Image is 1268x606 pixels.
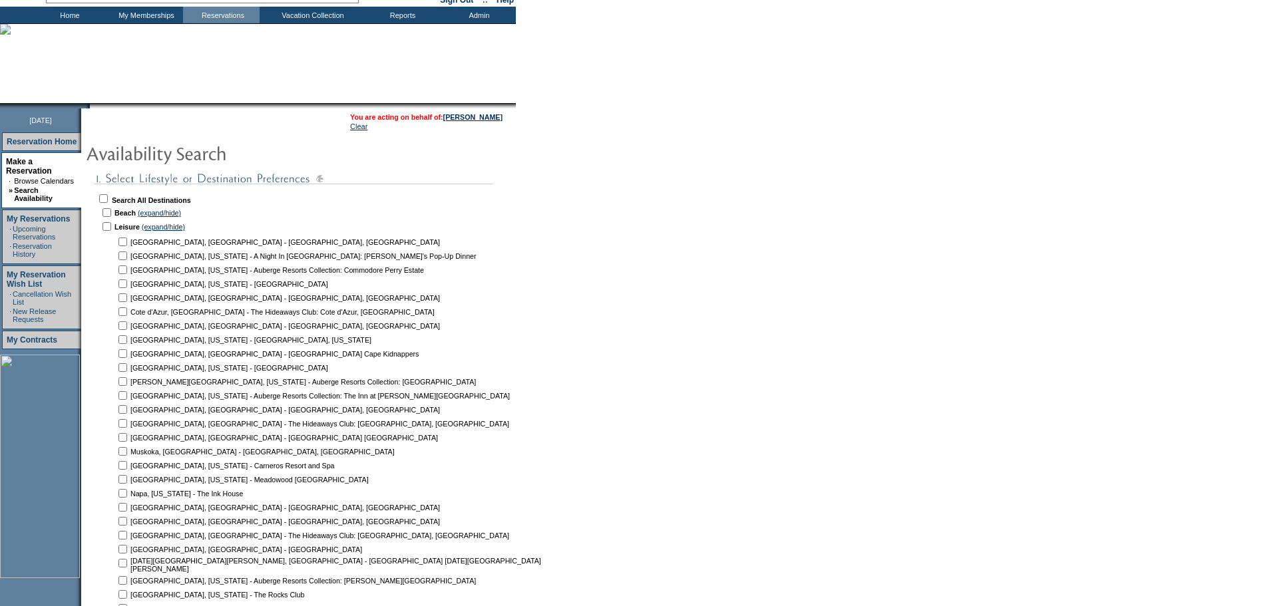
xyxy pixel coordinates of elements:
img: promoShadowLeftCorner.gif [85,103,90,108]
a: [PERSON_NAME] [443,113,503,121]
td: Reservations [183,7,260,23]
td: [GEOGRAPHIC_DATA], [US_STATE] - Auberge Resorts Collection: [PERSON_NAME][GEOGRAPHIC_DATA] [130,574,583,587]
td: My Memberships [106,7,183,23]
td: [GEOGRAPHIC_DATA], [GEOGRAPHIC_DATA] - [GEOGRAPHIC_DATA], [GEOGRAPHIC_DATA] [130,403,583,416]
td: Cote d'Azur, [GEOGRAPHIC_DATA] - The Hideaways Club: Cote d'Azur, [GEOGRAPHIC_DATA] [130,305,583,318]
a: My Reservation Wish List [7,270,66,289]
td: [GEOGRAPHIC_DATA], [US_STATE] - Auberge Resorts Collection: Commodore Perry Estate [130,263,583,276]
td: [GEOGRAPHIC_DATA], [GEOGRAPHIC_DATA] - The Hideaways Club: [GEOGRAPHIC_DATA], [GEOGRAPHIC_DATA] [130,417,583,430]
a: Make a Reservation [6,157,52,176]
td: Vacation Collection [260,7,363,23]
td: [GEOGRAPHIC_DATA], [US_STATE] - [GEOGRAPHIC_DATA] [130,277,583,290]
a: My Reservations [7,214,70,224]
td: [GEOGRAPHIC_DATA], [GEOGRAPHIC_DATA] - [GEOGRAPHIC_DATA], [GEOGRAPHIC_DATA] [130,291,583,304]
td: [GEOGRAPHIC_DATA], [US_STATE] - Auberge Resorts Collection: The Inn at [PERSON_NAME][GEOGRAPHIC_D... [130,389,583,402]
a: Cancellation Wish List [13,290,71,306]
td: · [9,225,11,241]
a: New Release Requests [13,307,56,323]
td: Admin [439,7,516,23]
a: (expand/hide) [138,209,181,217]
td: [GEOGRAPHIC_DATA], [GEOGRAPHIC_DATA] - [GEOGRAPHIC_DATA], [GEOGRAPHIC_DATA] [130,515,583,528]
td: [GEOGRAPHIC_DATA], [GEOGRAPHIC_DATA] - [GEOGRAPHIC_DATA], [GEOGRAPHIC_DATA] [130,235,583,248]
b: Leisure [114,223,140,231]
a: Clear [350,122,367,130]
td: [GEOGRAPHIC_DATA], [US_STATE] - [GEOGRAPHIC_DATA] [130,361,583,374]
a: (expand/hide) [142,223,185,231]
td: [GEOGRAPHIC_DATA], [US_STATE] - The Rocks Club [130,588,583,601]
td: [GEOGRAPHIC_DATA], [GEOGRAPHIC_DATA] - The Hideaways Club: [GEOGRAPHIC_DATA], [GEOGRAPHIC_DATA] [130,529,583,541]
td: · [9,177,13,185]
td: [GEOGRAPHIC_DATA], [GEOGRAPHIC_DATA] - [GEOGRAPHIC_DATA] Cape Kidnappers [130,347,583,360]
td: [GEOGRAPHIC_DATA], [GEOGRAPHIC_DATA] - [GEOGRAPHIC_DATA], [GEOGRAPHIC_DATA] [130,319,583,332]
b: Search All Destinations [112,196,191,204]
td: [GEOGRAPHIC_DATA], [GEOGRAPHIC_DATA] - [GEOGRAPHIC_DATA] [130,543,583,555]
td: Home [30,7,106,23]
td: [GEOGRAPHIC_DATA], [US_STATE] - Meadowood [GEOGRAPHIC_DATA] [130,473,583,486]
a: Reservation Home [7,137,77,146]
b: Beach [114,209,136,217]
span: [DATE] [29,116,52,124]
a: Browse Calendars [14,177,74,185]
a: Upcoming Reservations [13,225,55,241]
td: · [9,307,11,323]
a: Search Availability [14,186,53,202]
img: pgTtlAvailabilitySearch.gif [86,140,352,166]
td: [GEOGRAPHIC_DATA], [GEOGRAPHIC_DATA] - [GEOGRAPHIC_DATA] [GEOGRAPHIC_DATA] [130,431,583,444]
a: My Contracts [7,335,57,345]
td: Reports [363,7,439,23]
td: Napa, [US_STATE] - The Ink House [130,487,583,500]
td: [GEOGRAPHIC_DATA], [US_STATE] - A Night In [GEOGRAPHIC_DATA]: [PERSON_NAME]'s Pop-Up Dinner [130,249,583,262]
a: Reservation History [13,242,52,258]
td: · [9,242,11,258]
td: [DATE][GEOGRAPHIC_DATA][PERSON_NAME], [GEOGRAPHIC_DATA] - [GEOGRAPHIC_DATA] [DATE][GEOGRAPHIC_DAT... [130,557,583,573]
td: [GEOGRAPHIC_DATA], [US_STATE] - [GEOGRAPHIC_DATA], [US_STATE] [130,333,583,346]
span: You are acting on behalf of: [350,113,503,121]
td: [GEOGRAPHIC_DATA], [US_STATE] - Carneros Resort and Spa [130,459,583,472]
td: · [9,290,11,306]
td: [GEOGRAPHIC_DATA], [GEOGRAPHIC_DATA] - [GEOGRAPHIC_DATA], [GEOGRAPHIC_DATA] [130,501,583,514]
b: » [9,186,13,194]
img: blank.gif [90,103,91,108]
td: [PERSON_NAME][GEOGRAPHIC_DATA], [US_STATE] - Auberge Resorts Collection: [GEOGRAPHIC_DATA] [130,375,583,388]
td: Muskoka, [GEOGRAPHIC_DATA] - [GEOGRAPHIC_DATA], [GEOGRAPHIC_DATA] [130,445,583,458]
